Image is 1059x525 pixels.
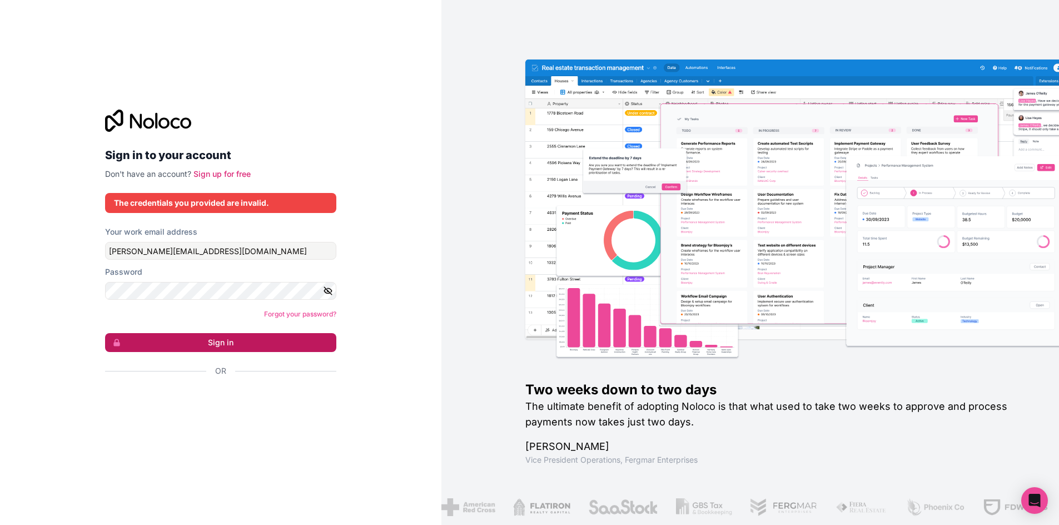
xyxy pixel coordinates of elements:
span: Don't have an account? [105,169,191,179]
a: Sign up for free [193,169,251,179]
label: Your work email address [105,226,197,237]
img: /assets/american-red-cross-BAupjrZR.png [441,498,495,516]
img: /assets/gbstax-C-GtDUiK.png [675,498,732,516]
h1: [PERSON_NAME] [525,439,1023,454]
iframe: Sign in with Google Button [100,389,333,413]
label: Password [105,266,142,278]
h2: Sign in to your account [105,145,336,165]
a: Forgot your password? [264,310,336,318]
img: /assets/flatiron-C8eUkumj.png [513,498,570,516]
h1: Two weeks down to two days [525,381,1023,399]
div: Open Intercom Messenger [1021,487,1048,514]
span: Or [215,365,226,377]
button: Sign in [105,333,336,352]
img: /assets/saastock-C6Zbiodz.png [588,498,658,516]
h2: The ultimate benefit of adopting Noloco is that what used to take two weeks to approve and proces... [525,399,1023,430]
img: /assets/fergmar-CudnrXN5.png [750,498,818,516]
h1: Vice President Operations , Fergmar Enterprises [525,454,1023,465]
img: /assets/phoenix-BREaitsQ.png [905,498,965,516]
img: /assets/fiera-fwj2N5v4.png [835,498,887,516]
img: /assets/fdworks-Bi04fVtw.png [983,498,1048,516]
input: Password [105,282,336,300]
input: Email address [105,242,336,260]
div: The credentials you provided are invalid. [114,197,327,209]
